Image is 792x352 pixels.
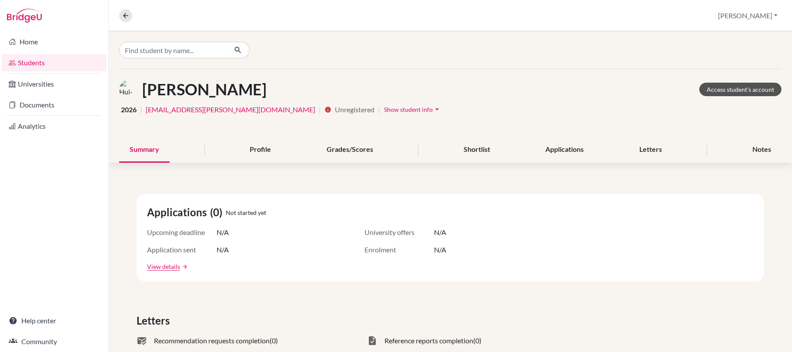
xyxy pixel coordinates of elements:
[270,335,278,346] span: (0)
[434,227,446,238] span: N/A
[146,104,315,115] a: [EMAIL_ADDRESS][PERSON_NAME][DOMAIN_NAME]
[137,313,173,329] span: Letters
[154,335,270,346] span: Recommendation requests completion
[2,333,107,350] a: Community
[433,105,441,114] i: arrow_drop_down
[364,245,434,255] span: Enrolment
[335,104,374,115] span: Unregistered
[210,204,226,220] span: (0)
[2,96,107,114] a: Documents
[142,80,267,99] h1: [PERSON_NAME]
[217,227,229,238] span: N/A
[453,137,501,163] div: Shortlist
[147,262,180,271] a: View details
[147,245,217,255] span: Application sent
[473,335,481,346] span: (0)
[629,137,672,163] div: Letters
[119,80,139,99] img: Hui-Yu CHANG's avatar
[384,106,433,113] span: Show student info
[121,104,137,115] span: 2026
[147,227,217,238] span: Upcoming deadline
[384,335,473,346] span: Reference reports completion
[2,75,107,93] a: Universities
[2,33,107,50] a: Home
[319,104,321,115] span: |
[239,137,281,163] div: Profile
[226,208,266,217] span: Not started yet
[699,83,782,96] a: Access student's account
[384,103,442,116] button: Show student infoarrow_drop_down
[2,312,107,329] a: Help center
[378,104,380,115] span: |
[147,204,210,220] span: Applications
[324,106,331,113] i: info
[2,117,107,135] a: Analytics
[140,104,142,115] span: |
[119,42,227,58] input: Find student by name...
[714,7,782,24] button: [PERSON_NAME]
[364,227,434,238] span: University offers
[742,137,782,163] div: Notes
[316,137,384,163] div: Grades/Scores
[535,137,594,163] div: Applications
[7,9,42,23] img: Bridge-U
[367,335,378,346] span: task
[137,335,147,346] span: mark_email_read
[217,245,229,255] span: N/A
[119,137,170,163] div: Summary
[434,245,446,255] span: N/A
[180,264,188,270] a: arrow_forward
[2,54,107,71] a: Students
